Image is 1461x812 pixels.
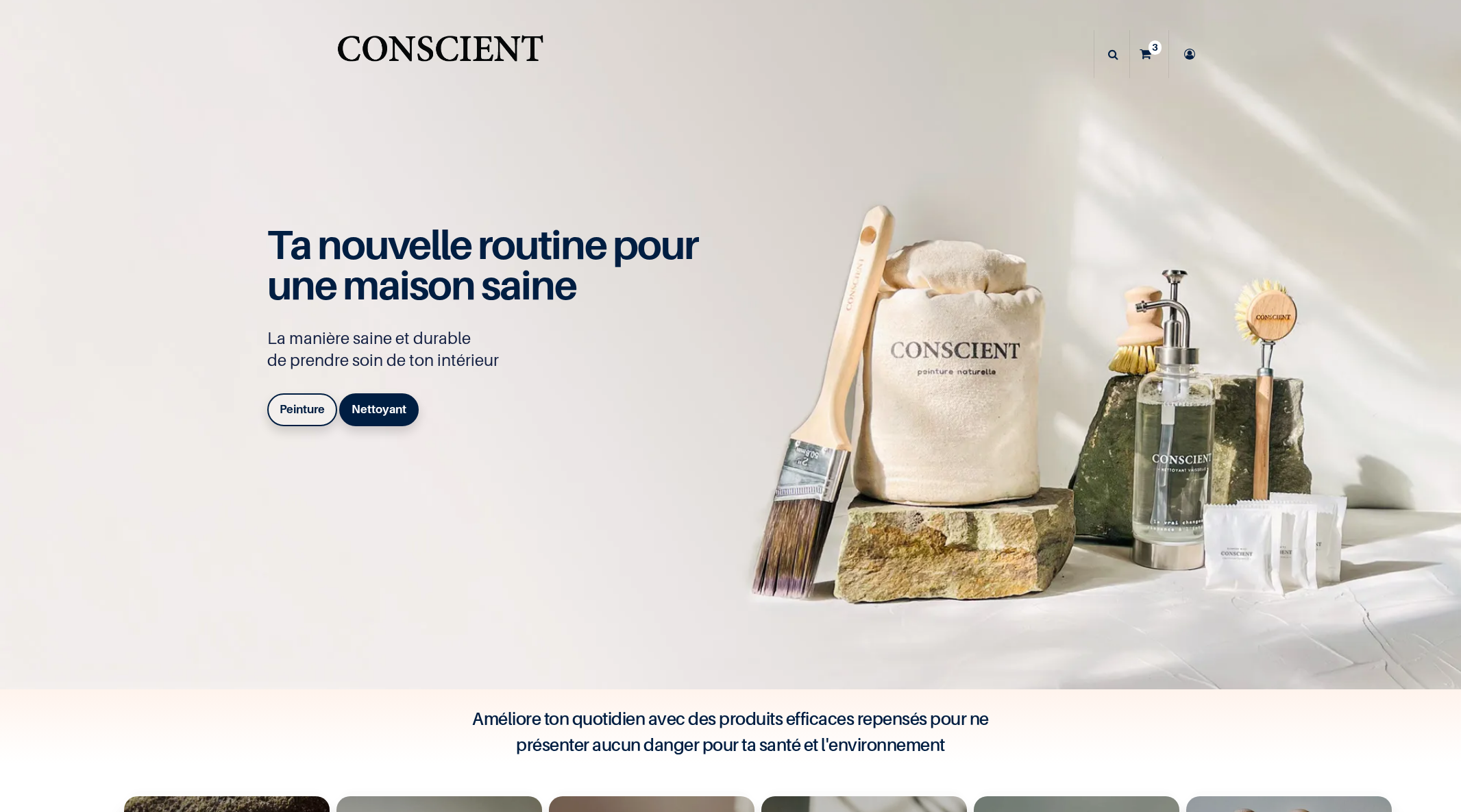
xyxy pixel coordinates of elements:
[267,393,337,426] a: Peinture
[280,402,325,416] b: Peinture
[334,27,546,82] a: Logo of Conscient
[334,27,546,82] img: Conscient
[267,328,713,371] p: La manière saine et durable de prendre soin de ton intérieur
[1130,30,1168,78] a: 3
[456,706,1005,758] h4: Améliore ton quotidien avec des produits efficaces repensés pour ne présenter aucun danger pour t...
[1149,40,1162,54] sup: 3
[352,402,406,416] b: Nettoyant
[267,220,698,309] span: Ta nouvelle routine pour une maison saine
[339,393,419,426] a: Nettoyant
